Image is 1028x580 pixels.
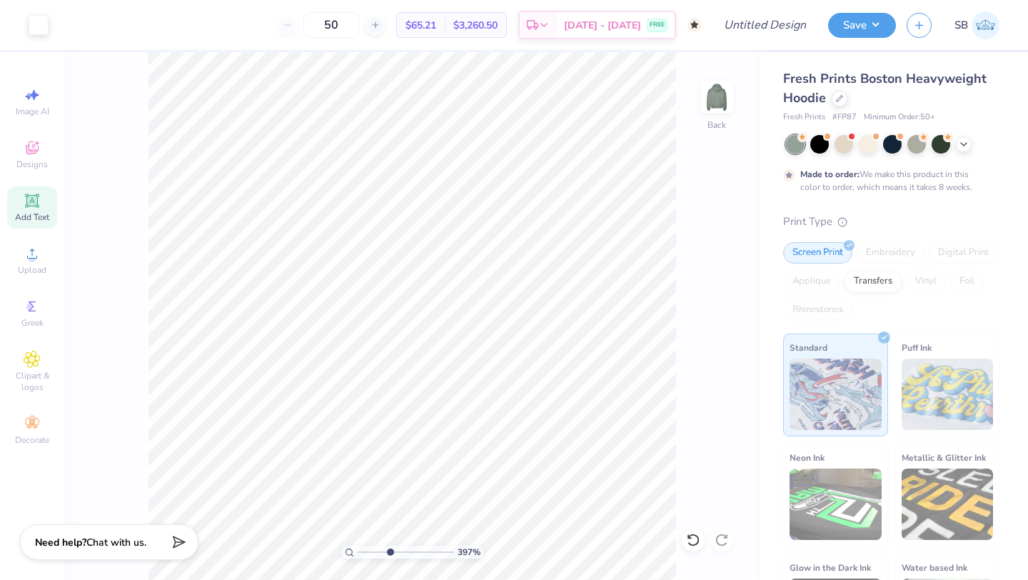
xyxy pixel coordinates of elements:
img: Back [702,83,731,111]
span: # FP87 [832,111,857,124]
span: Chat with us. [86,536,146,549]
a: SB [954,11,999,39]
span: Upload [18,264,46,276]
span: FREE [650,20,665,30]
span: Glow in the Dark Ink [790,560,871,575]
div: Screen Print [783,242,852,264]
div: We make this product in this color to order, which means it takes 8 weeks. [800,168,976,194]
span: Neon Ink [790,450,825,465]
span: [DATE] - [DATE] [564,18,641,33]
strong: Need help? [35,536,86,549]
span: Decorate [15,434,49,446]
span: Image AI [16,106,49,117]
div: Print Type [783,214,999,230]
span: $3,260.50 [453,18,498,33]
div: Rhinestones [783,299,852,321]
span: Fresh Prints [783,111,825,124]
div: Digital Print [929,242,998,264]
span: Water based Ink [902,560,967,575]
span: Minimum Order: 50 + [864,111,935,124]
div: Vinyl [906,271,946,292]
img: Metallic & Glitter Ink [902,469,994,540]
span: Designs [16,159,48,170]
img: Puff Ink [902,359,994,430]
img: Neon Ink [790,469,882,540]
div: Back [707,119,726,131]
span: SB [954,17,968,34]
span: Greek [21,317,44,329]
span: Add Text [15,211,49,223]
img: Stephanie Bilsky [972,11,999,39]
span: 397 % [458,546,480,559]
strong: Made to order: [800,169,860,180]
input: – – [303,12,359,38]
span: Standard [790,340,827,355]
div: Foil [950,271,984,292]
div: Applique [783,271,840,292]
img: Standard [790,359,882,430]
span: Clipart & logos [7,370,57,393]
span: Fresh Prints Boston Heavyweight Hoodie [783,70,987,106]
span: $65.21 [405,18,436,33]
div: Embroidery [857,242,924,264]
span: Metallic & Glitter Ink [902,450,986,465]
span: Puff Ink [902,340,932,355]
div: Transfers [845,271,902,292]
input: Untitled Design [712,11,817,39]
button: Save [828,13,896,38]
